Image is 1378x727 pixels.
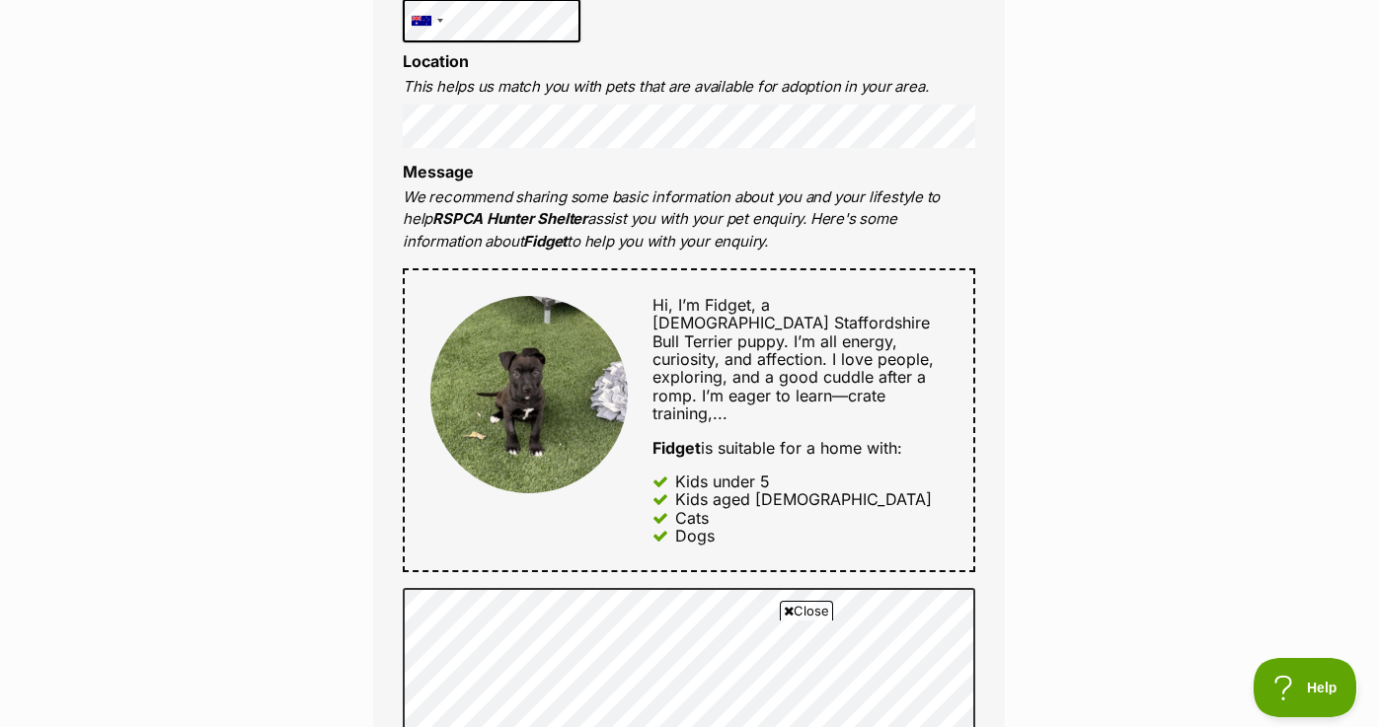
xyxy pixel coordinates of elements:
[403,162,474,182] label: Message
[1254,658,1358,717] iframe: Help Scout Beacon - Open
[652,295,934,423] span: Hi, I’m Fidget, a [DEMOGRAPHIC_DATA] Staffordshire Bull Terrier puppy. I’m all energy, curiosity,...
[675,509,709,527] div: Cats
[403,51,469,71] label: Location
[675,527,715,545] div: Dogs
[675,490,932,508] div: Kids aged [DEMOGRAPHIC_DATA]
[523,232,567,251] strong: Fidget
[330,628,1048,717] iframe: Advertisement
[430,296,628,493] img: Fidget
[403,76,975,99] p: This helps us match you with pets that are available for adoption in your area.
[403,186,975,254] p: We recommend sharing some basic information about you and your lifestyle to help assist you with ...
[652,438,701,458] strong: Fidget
[675,473,770,490] div: Kids under 5
[432,209,587,228] strong: RSPCA Hunter Shelter
[652,439,948,457] div: is suitable for a home with:
[780,601,833,620] span: Close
